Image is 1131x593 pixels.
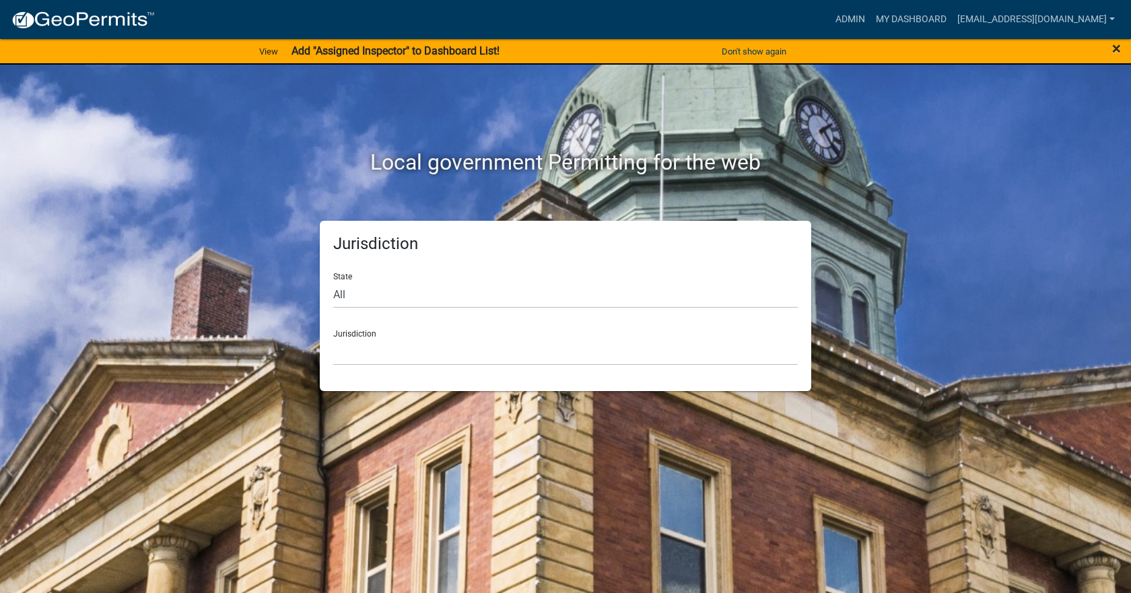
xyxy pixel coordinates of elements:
[870,7,952,32] a: My Dashboard
[1112,39,1121,58] span: ×
[254,40,283,63] a: View
[1112,40,1121,57] button: Close
[952,7,1120,32] a: [EMAIL_ADDRESS][DOMAIN_NAME]
[830,7,870,32] a: Admin
[333,234,798,254] h5: Jurisdiction
[192,149,939,175] h2: Local government Permitting for the web
[716,40,792,63] button: Don't show again
[292,44,500,57] strong: Add "Assigned Inspector" to Dashboard List!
